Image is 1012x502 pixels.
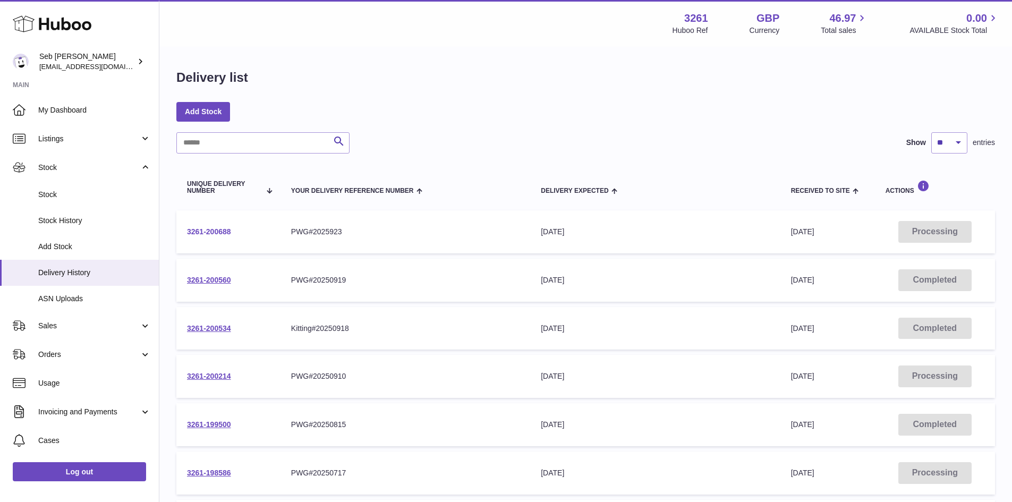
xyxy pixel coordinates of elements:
[39,52,135,72] div: Seb [PERSON_NAME]
[291,420,520,430] div: PWG#20250815
[13,54,29,70] img: internalAdmin-3261@internal.huboo.com
[791,324,814,333] span: [DATE]
[291,324,520,334] div: Kitting#20250918
[756,11,779,25] strong: GBP
[13,462,146,481] a: Log out
[791,372,814,380] span: [DATE]
[791,469,814,477] span: [DATE]
[673,25,708,36] div: Huboo Ref
[38,294,151,304] span: ASN Uploads
[909,25,999,36] span: AVAILABLE Stock Total
[829,11,856,25] span: 46.97
[38,190,151,200] span: Stock
[38,134,140,144] span: Listings
[909,11,999,36] a: 0.00 AVAILABLE Stock Total
[187,372,231,380] a: 3261-200214
[176,69,248,86] h1: Delivery list
[187,181,260,194] span: Unique Delivery Number
[187,276,231,284] a: 3261-200560
[38,242,151,252] span: Add Stock
[791,227,814,236] span: [DATE]
[187,324,231,333] a: 3261-200534
[38,216,151,226] span: Stock History
[886,180,984,194] div: Actions
[38,378,151,388] span: Usage
[291,468,520,478] div: PWG#20250717
[38,105,151,115] span: My Dashboard
[906,138,926,148] label: Show
[176,102,230,121] a: Add Stock
[187,420,231,429] a: 3261-199500
[38,321,140,331] span: Sales
[291,275,520,285] div: PWG#20250919
[291,227,520,237] div: PWG#2025923
[39,62,156,71] span: [EMAIL_ADDRESS][DOMAIN_NAME]
[187,227,231,236] a: 3261-200688
[821,25,868,36] span: Total sales
[38,268,151,278] span: Delivery History
[541,468,769,478] div: [DATE]
[541,371,769,381] div: [DATE]
[187,469,231,477] a: 3261-198586
[541,275,769,285] div: [DATE]
[541,420,769,430] div: [DATE]
[541,227,769,237] div: [DATE]
[791,188,850,194] span: Received to Site
[684,11,708,25] strong: 3261
[791,420,814,429] span: [DATE]
[38,163,140,173] span: Stock
[38,350,140,360] span: Orders
[966,11,987,25] span: 0.00
[973,138,995,148] span: entries
[38,436,151,446] span: Cases
[541,324,769,334] div: [DATE]
[38,407,140,417] span: Invoicing and Payments
[291,188,414,194] span: Your Delivery Reference Number
[541,188,608,194] span: Delivery Expected
[750,25,780,36] div: Currency
[821,11,868,36] a: 46.97 Total sales
[291,371,520,381] div: PWG#20250910
[791,276,814,284] span: [DATE]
